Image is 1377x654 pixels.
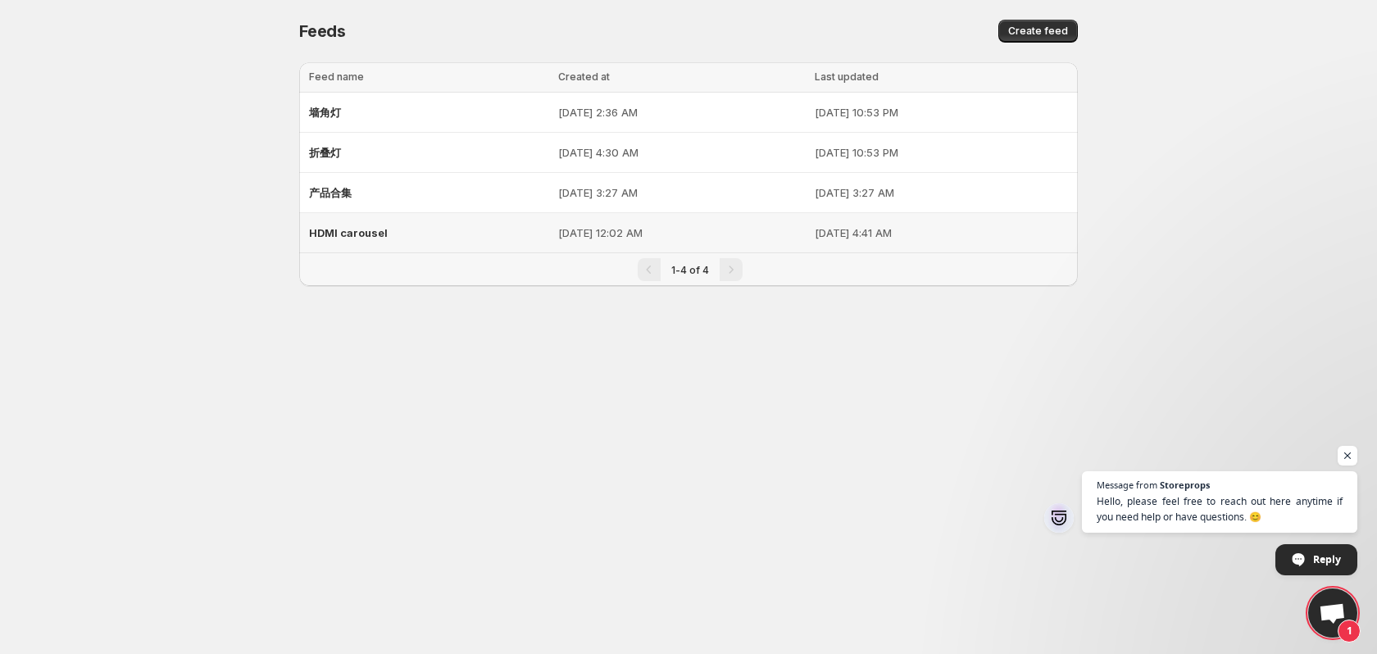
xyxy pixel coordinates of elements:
[309,226,388,239] span: HDMI carousel
[558,144,805,161] p: [DATE] 4:30 AM
[299,21,346,41] span: Feeds
[309,186,352,199] span: 产品合集
[1097,480,1157,489] span: Message from
[309,70,364,83] span: Feed name
[1338,620,1361,643] span: 1
[558,184,805,201] p: [DATE] 3:27 AM
[1313,545,1341,574] span: Reply
[815,104,1068,120] p: [DATE] 10:53 PM
[299,252,1078,286] nav: Pagination
[815,70,879,83] span: Last updated
[309,106,341,119] span: 墙角灯
[998,20,1078,43] button: Create feed
[815,225,1068,241] p: [DATE] 4:41 AM
[815,184,1068,201] p: [DATE] 3:27 AM
[1008,25,1068,38] span: Create feed
[671,264,709,276] span: 1-4 of 4
[1308,588,1357,638] div: Open chat
[558,104,805,120] p: [DATE] 2:36 AM
[558,225,805,241] p: [DATE] 12:02 AM
[558,70,610,83] span: Created at
[309,146,341,159] span: 折叠灯
[815,144,1068,161] p: [DATE] 10:53 PM
[1160,480,1210,489] span: Storeprops
[1097,493,1343,525] span: Hello, please feel free to reach out here anytime if you need help or have questions. 😊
